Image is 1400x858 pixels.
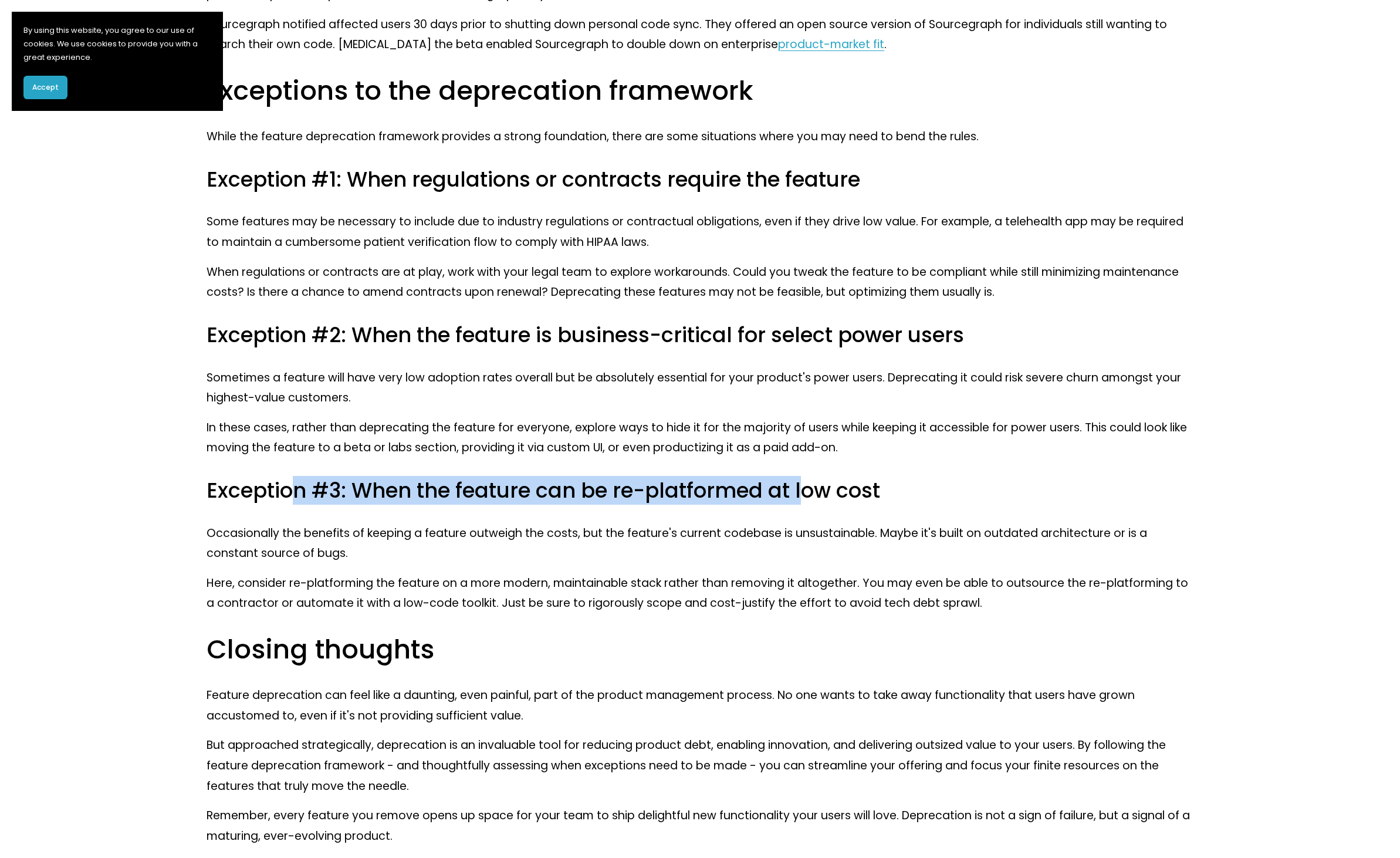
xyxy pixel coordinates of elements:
[207,735,1193,796] p: But approached strategically, deprecation is an invaluable tool for reducing product debt, enabli...
[207,15,1193,55] p: Sourcegraph notified affected users 30 days prior to shutting down personal code sync. They offer...
[207,322,1193,349] h3: Exception #2: When the feature is business-critical for select power users
[207,806,1193,846] p: Remember, every feature you remove opens up space for your team to ship delightful new functional...
[12,12,223,111] section: Cookie banner
[207,166,1193,194] h3: Exception #1: When regulations or contracts require the feature
[207,74,1193,108] h2: Exceptions to the deprecation framework
[23,23,211,64] p: By using this website, you agree to our use of cookies. We use cookies to provide you with a grea...
[207,127,1193,147] p: While the feature deprecation framework provides a strong foundation, there are some situations w...
[207,573,1193,614] p: Here, consider re-platforming the feature on a more modern, maintainable stack rather than removi...
[207,523,1193,564] p: Occasionally the benefits of keeping a feature outweigh the costs, but the feature's current code...
[207,418,1193,458] p: In these cases, rather than deprecating the feature for everyone, explore ways to hide it for the...
[207,685,1193,726] p: Feature deprecation can feel like a daunting, even painful, part of the product management proces...
[207,212,1193,252] p: Some features may be necessary to include due to industry regulations or contractual obligations,...
[778,36,884,52] a: product-market fit
[23,76,67,99] button: Accept
[207,477,1193,505] h3: Exception #3: When the feature can be re-platformed at low cost
[207,262,1193,303] p: When regulations or contracts are at play, work with your legal team to explore workarounds. Coul...
[207,368,1193,408] p: Sometimes a feature will have very low adoption rates overall but be absolutely essential for you...
[32,82,59,93] span: Accept
[207,633,1193,667] h2: Closing thoughts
